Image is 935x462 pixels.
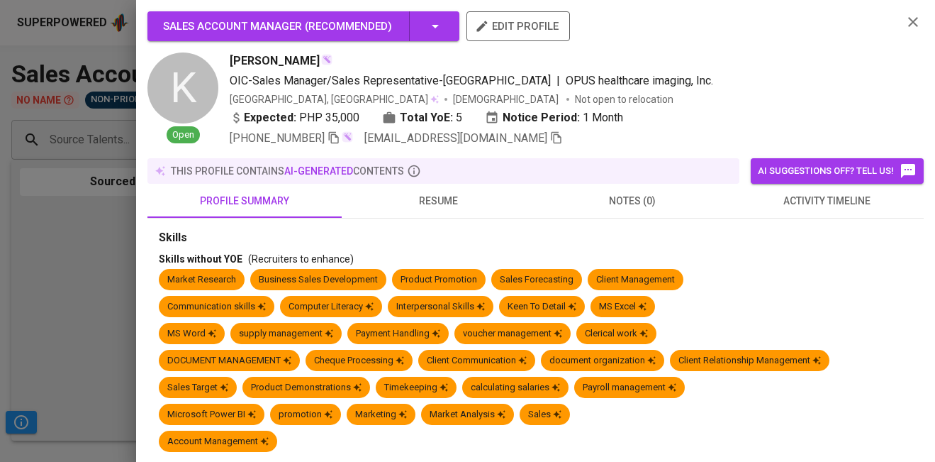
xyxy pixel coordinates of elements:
span: edit profile [478,17,559,35]
span: notes (0) [544,192,722,210]
div: calculating salaries [471,381,560,395]
div: document organization [549,354,656,368]
div: Timekeeping [384,381,448,395]
div: Market Research [167,273,236,287]
div: Payroll management [583,381,676,395]
b: Expected: [244,109,296,126]
span: 5 [456,109,462,126]
div: K [147,53,218,123]
div: MS Word [167,327,216,341]
div: Payment Handling [356,327,440,341]
div: Market Analysis [430,408,505,422]
div: Microsoft Power BI [167,408,256,422]
div: Client Communication [427,354,527,368]
span: Skills without YOE [159,253,242,265]
button: edit profile [466,11,570,41]
span: AI suggestions off? Tell us! [758,163,917,180]
button: Sales Account Manager (Recommended) [147,11,459,41]
div: Computer Literacy [289,300,374,314]
div: Interpersonal Skills [396,300,485,314]
span: (Recruiters to enhance) [248,253,354,265]
div: Cheque Processing [314,354,404,368]
div: Sales [528,408,561,422]
span: OIC-Sales Manager/Sales Representative-[GEOGRAPHIC_DATA] [230,74,551,87]
div: 1 Month [485,109,623,126]
div: Skills [159,230,912,246]
span: profile summary [156,192,333,210]
div: voucher management [463,327,562,341]
div: Clerical work [585,327,648,341]
span: activity timeline [738,192,915,210]
img: magic_wand.svg [342,131,353,143]
p: Not open to relocation [575,92,673,106]
a: edit profile [466,20,570,31]
div: Business Sales Development [259,273,378,287]
div: DOCUMENT MANAGEMENT [167,354,291,368]
div: Sales Target [167,381,228,395]
div: PHP 35,000 [230,109,359,126]
div: supply management [239,327,333,341]
div: [GEOGRAPHIC_DATA], [GEOGRAPHIC_DATA] [230,92,439,106]
span: [DEMOGRAPHIC_DATA] [453,92,561,106]
div: promotion [279,408,332,422]
p: this profile contains contents [171,164,404,178]
span: AI-generated [284,165,353,177]
span: OPUS healthcare imaging, Inc. [566,74,713,87]
span: [PHONE_NUMBER] [230,131,325,145]
div: Client Relationship Management [678,354,821,368]
span: resume [350,192,527,210]
div: Keen To Detail [508,300,576,314]
img: magic_wand.svg [321,54,332,65]
div: Account Management [167,435,269,449]
div: Marketing [355,408,407,422]
button: AI suggestions off? Tell us! [751,158,924,184]
span: | [556,72,560,89]
div: Product Promotion [401,273,477,287]
div: Communication skills [167,300,266,314]
div: Product Demonstrations [251,381,362,395]
span: [PERSON_NAME] [230,53,320,70]
div: Sales Forecasting [500,273,573,287]
b: Total YoE: [400,109,453,126]
span: Sales Account Manager ( Recommended ) [163,20,392,33]
span: [EMAIL_ADDRESS][DOMAIN_NAME] [364,131,547,145]
span: Open [167,128,200,142]
div: MS Excel [599,300,646,314]
div: Client Management [596,273,675,287]
b: Notice Period: [503,109,580,126]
